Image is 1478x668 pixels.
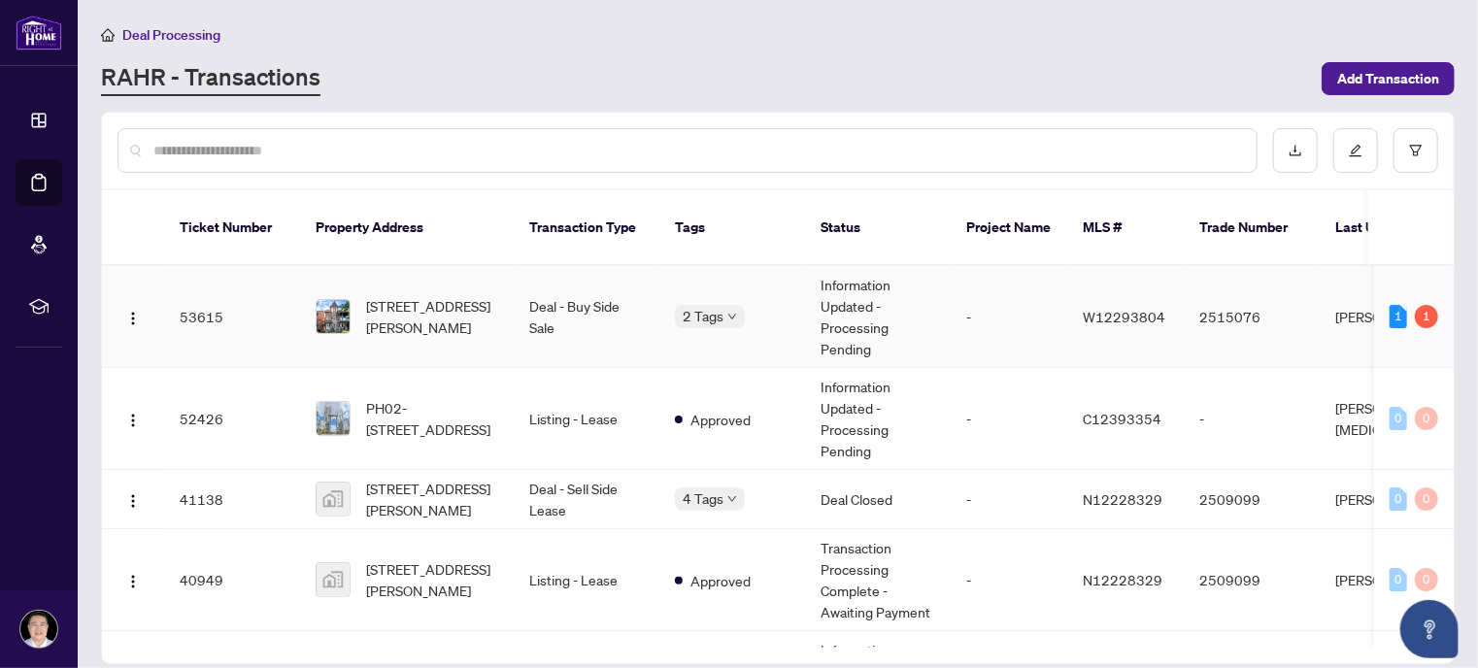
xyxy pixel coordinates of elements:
[514,368,659,470] td: Listing - Lease
[101,61,320,96] a: RAHR - Transactions
[118,301,149,332] button: Logo
[366,397,498,440] span: PH02-[STREET_ADDRESS]
[317,300,350,333] img: thumbnail-img
[727,312,737,321] span: down
[300,190,514,266] th: Property Address
[951,266,1067,368] td: -
[1083,410,1161,427] span: C12393354
[1067,190,1184,266] th: MLS #
[1320,529,1465,631] td: [PERSON_NAME]
[1415,305,1438,328] div: 1
[1083,308,1165,325] span: W12293804
[366,478,498,520] span: [STREET_ADDRESS][PERSON_NAME]
[125,493,141,509] img: Logo
[317,402,350,435] img: thumbnail-img
[1320,368,1465,470] td: [PERSON_NAME][MEDICAL_DATA]
[1289,144,1302,157] span: download
[951,529,1067,631] td: -
[1083,490,1162,508] span: N12228329
[805,470,951,529] td: Deal Closed
[125,311,141,326] img: Logo
[1390,407,1407,430] div: 0
[164,190,300,266] th: Ticket Number
[1415,487,1438,511] div: 0
[1349,144,1362,157] span: edit
[125,413,141,428] img: Logo
[122,26,220,44] span: Deal Processing
[1320,190,1465,266] th: Last Updated By
[1409,144,1423,157] span: filter
[1390,305,1407,328] div: 1
[805,529,951,631] td: Transaction Processing Complete - Awaiting Payment
[118,564,149,595] button: Logo
[1390,487,1407,511] div: 0
[101,28,115,42] span: home
[1390,568,1407,591] div: 0
[659,190,805,266] th: Tags
[317,563,350,596] img: thumbnail-img
[118,403,149,434] button: Logo
[1184,368,1320,470] td: -
[1337,63,1439,94] span: Add Transaction
[690,570,751,591] span: Approved
[951,368,1067,470] td: -
[1184,266,1320,368] td: 2515076
[514,266,659,368] td: Deal - Buy Side Sale
[164,266,300,368] td: 53615
[16,15,62,50] img: logo
[118,484,149,515] button: Logo
[164,529,300,631] td: 40949
[164,368,300,470] td: 52426
[1400,600,1459,658] button: Open asap
[727,494,737,504] span: down
[514,529,659,631] td: Listing - Lease
[951,190,1067,266] th: Project Name
[1322,62,1455,95] button: Add Transaction
[1273,128,1318,173] button: download
[317,483,350,516] img: thumbnail-img
[951,470,1067,529] td: -
[1333,128,1378,173] button: edit
[683,305,723,327] span: 2 Tags
[690,409,751,430] span: Approved
[805,266,951,368] td: Information Updated - Processing Pending
[1184,470,1320,529] td: 2509099
[366,558,498,601] span: [STREET_ADDRESS][PERSON_NAME]
[805,190,951,266] th: Status
[1184,529,1320,631] td: 2509099
[1415,568,1438,591] div: 0
[1320,470,1465,529] td: [PERSON_NAME]
[514,190,659,266] th: Transaction Type
[683,487,723,510] span: 4 Tags
[1184,190,1320,266] th: Trade Number
[366,295,498,338] span: [STREET_ADDRESS][PERSON_NAME]
[20,611,57,648] img: Profile Icon
[1083,571,1162,588] span: N12228329
[1415,407,1438,430] div: 0
[125,574,141,589] img: Logo
[805,368,951,470] td: Information Updated - Processing Pending
[514,470,659,529] td: Deal - Sell Side Lease
[164,470,300,529] td: 41138
[1394,128,1438,173] button: filter
[1320,266,1465,368] td: [PERSON_NAME]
